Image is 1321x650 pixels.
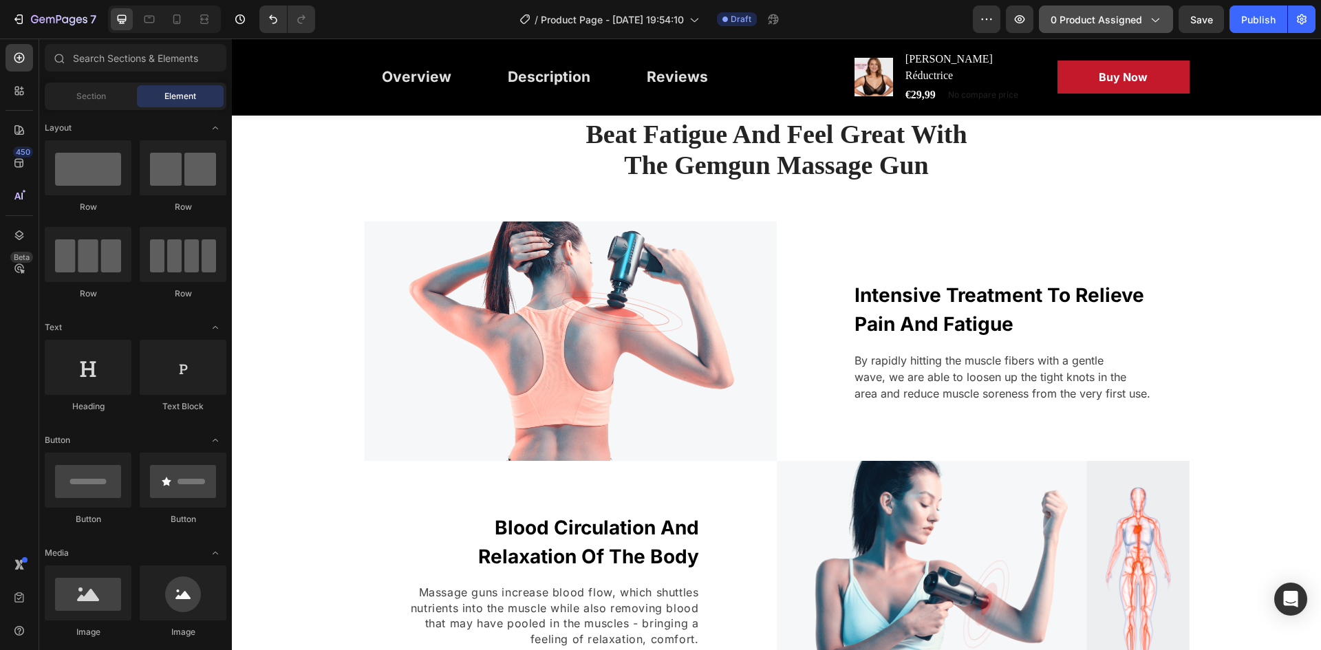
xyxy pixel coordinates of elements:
[10,252,33,263] div: Beta
[204,542,226,564] span: Toggle open
[140,288,226,300] div: Row
[132,183,545,422] img: Alt Image
[672,47,705,66] div: €29,99
[45,547,69,559] span: Media
[45,288,131,300] div: Row
[45,513,131,526] div: Button
[164,90,196,102] span: Element
[171,475,467,532] p: Blood Circulation And Relaxation Of The Body
[623,314,919,363] p: By rapidly hitting the muscle fibers with a gentle wave, we are able to loosen up the tight knots...
[716,52,786,61] p: No compare price
[1179,6,1224,33] button: Save
[1274,583,1307,616] div: Open Intercom Messenger
[171,546,467,608] p: Massage guns increase blood flow, which shuttles nutrients into the muscle while also removing bl...
[13,147,33,158] div: 450
[45,434,70,446] span: Button
[45,201,131,213] div: Row
[535,12,538,27] span: /
[45,400,131,413] div: Heading
[1051,12,1142,27] span: 0 product assigned
[826,22,957,55] button: Buy Now
[259,6,315,33] div: Undo/Redo
[204,316,226,338] span: Toggle open
[45,122,72,134] span: Layout
[140,513,226,526] div: Button
[1241,12,1276,27] div: Publish
[140,400,226,413] div: Text Block
[731,13,751,25] span: Draft
[541,12,684,27] span: Product Page - [DATE] 19:54:10
[140,626,226,638] div: Image
[330,80,760,143] p: Beat Fatigue And Feel Great With The Gemgun Massage Gun
[140,201,226,213] div: Row
[1190,14,1213,25] span: Save
[45,321,62,334] span: Text
[623,242,919,300] p: Intensive Treatment To Relieve Pain And Fatigue
[6,6,103,33] button: 7
[45,44,226,72] input: Search Sections & Elements
[90,11,96,28] p: 7
[76,90,106,102] span: Section
[1039,6,1173,33] button: 0 product assigned
[1229,6,1287,33] button: Publish
[232,39,1321,650] iframe: Design area
[204,117,226,139] span: Toggle open
[45,626,131,638] div: Image
[204,429,226,451] span: Toggle open
[867,30,916,47] div: Buy Now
